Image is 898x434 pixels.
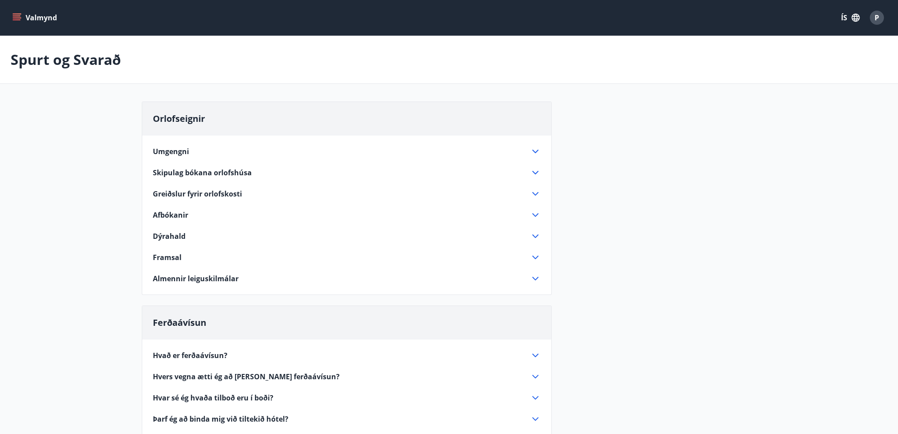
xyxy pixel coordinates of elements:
div: Almennir leiguskilmálar [153,273,541,284]
div: Dýrahald [153,231,541,242]
span: Ferðaávísun [153,317,206,328]
div: Hvar sé ég hvaða tilboð eru í boði? [153,392,541,403]
span: Afbókanir [153,210,188,220]
span: Orlofseignir [153,113,205,125]
p: Spurt og Svarað [11,50,121,69]
button: ÍS [836,10,864,26]
div: Umgengni [153,146,541,157]
div: Framsal [153,252,541,263]
div: Skipulag bókana orlofshúsa [153,167,541,178]
span: Framsal [153,253,182,262]
span: Umgengni [153,147,189,156]
span: Þarf ég að binda mig við tiltekið hótel? [153,414,288,424]
button: P [866,7,887,28]
span: Hvar sé ég hvaða tilboð eru í boði? [153,393,273,403]
span: Dýrahald [153,231,186,241]
span: Skipulag bókana orlofshúsa [153,168,252,177]
button: menu [11,10,61,26]
div: Afbókanir [153,210,541,220]
span: Almennir leiguskilmálar [153,274,239,283]
span: Greiðslur fyrir orlofskosti [153,189,242,199]
div: Hvað er ferðaávísun? [153,350,541,361]
span: Hvers vegna ætti ég að [PERSON_NAME] ferðaávísun? [153,372,340,381]
div: Greiðslur fyrir orlofskosti [153,189,541,199]
span: P [875,13,879,23]
span: Hvað er ferðaávísun? [153,351,227,360]
div: Hvers vegna ætti ég að [PERSON_NAME] ferðaávísun? [153,371,541,382]
div: Þarf ég að binda mig við tiltekið hótel? [153,414,541,424]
